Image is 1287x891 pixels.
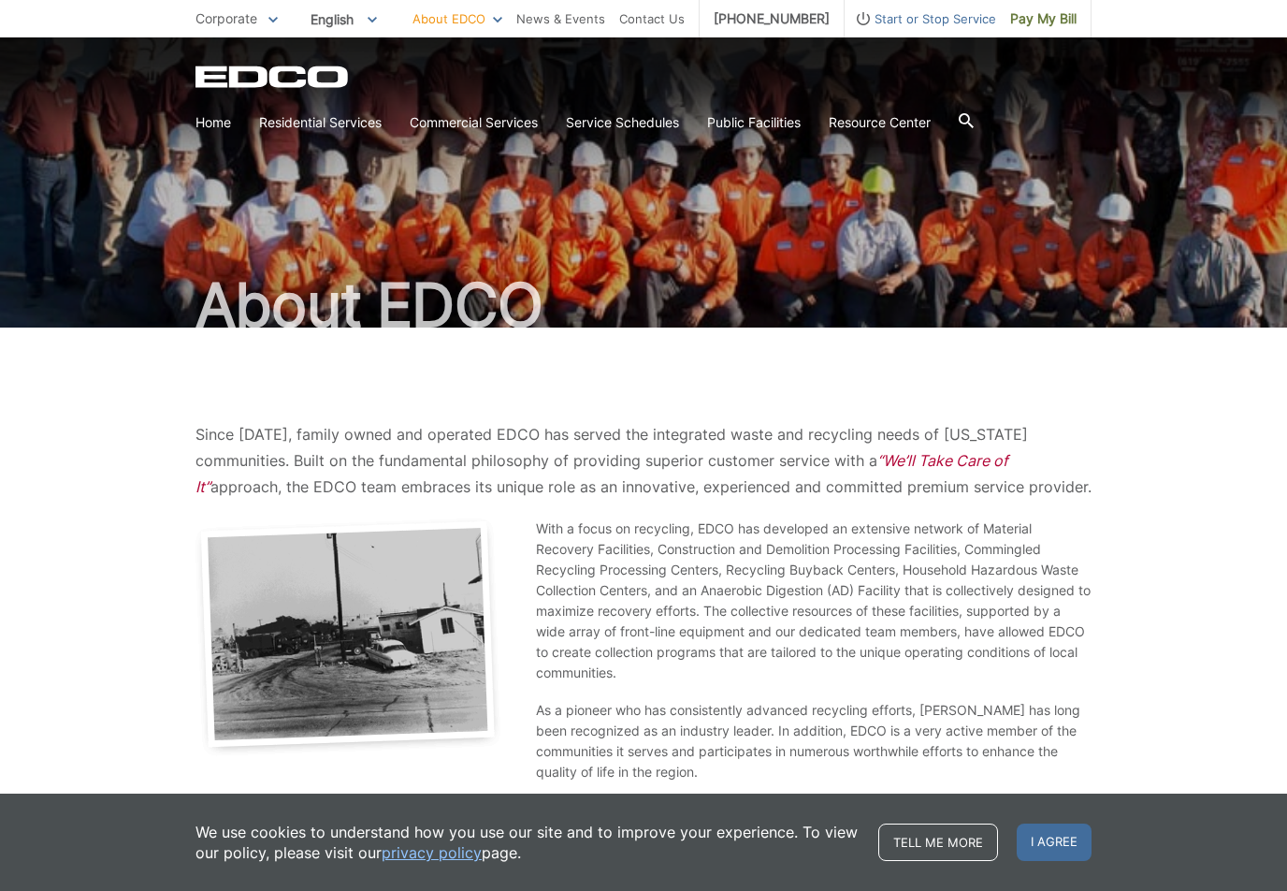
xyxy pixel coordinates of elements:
[195,822,860,863] p: We use cookies to understand how you use our site and to improve your experience. To view our pol...
[536,700,1092,782] p: As a pioneer who has consistently advanced recycling efforts, [PERSON_NAME] has long been recogni...
[195,10,257,26] span: Corporate
[566,112,679,133] a: Service Schedules
[195,519,500,756] img: EDCO facility
[259,112,382,133] a: Residential Services
[619,8,685,29] a: Contact Us
[516,8,605,29] a: News & Events
[410,112,538,133] a: Commercial Services
[1010,8,1077,29] span: Pay My Bill
[296,4,391,35] span: English
[382,842,482,863] a: privacy policy
[829,112,931,133] a: Resource Center
[195,421,1092,500] p: Since [DATE], family owned and operated EDCO has served the integrated waste and recycling needs ...
[195,112,231,133] a: Home
[878,824,998,861] a: Tell me more
[412,8,502,29] a: About EDCO
[536,519,1092,683] p: With a focus on recycling, EDCO has developed an extensive network of Material Recovery Facilitie...
[195,66,351,88] a: EDCD logo. Return to the homepage.
[707,112,801,133] a: Public Facilities
[1017,824,1092,861] span: I agree
[195,275,1092,335] h1: About EDCO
